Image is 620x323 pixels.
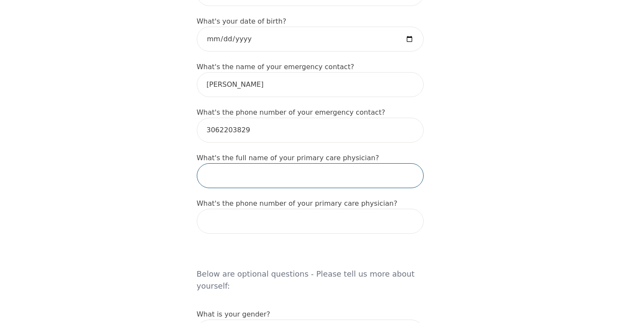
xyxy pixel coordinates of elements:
[197,154,379,162] label: What's the full name of your primary care physician?
[197,108,385,116] label: What's the phone number of your emergency contact?
[197,199,397,207] label: What's the phone number of your primary care physician?
[197,310,270,318] label: What is your gender?
[197,27,424,52] input: Date of Birth
[197,63,354,71] label: What's the name of your emergency contact?
[197,244,424,299] h5: Below are optional questions - Please tell us more about yourself:
[197,17,287,25] label: What's your date of birth?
